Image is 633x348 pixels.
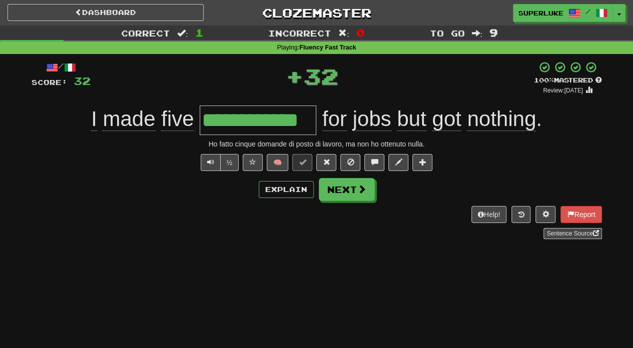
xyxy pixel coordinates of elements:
div: / [32,61,91,73]
span: / [585,8,590,15]
button: 🧠 [267,154,288,171]
span: superluke [518,8,563,17]
span: five [161,107,194,131]
span: : [338,29,349,37]
button: Add to collection (alt+a) [412,154,432,171]
button: Set this sentence to 100% Mastered (alt+m) [292,154,312,171]
button: Reset to 0% Mastered (alt+r) [316,154,336,171]
span: Incorrect [268,28,331,38]
span: 9 [489,26,498,38]
div: Ho fatto cinque domande di posto di lavoro, ma non ho ottenuto nulla. [32,139,602,149]
button: Help! [471,206,507,223]
div: Mastered [534,76,602,85]
span: Score: [32,78,68,86]
button: Play sentence audio (ctl+space) [201,154,221,171]
button: Favorite sentence (alt+f) [243,154,263,171]
span: but [397,107,426,131]
span: 100 % [534,76,554,84]
span: + [286,61,303,91]
a: Sentence Source [543,228,601,239]
span: : [471,29,482,37]
button: Explain [259,181,314,198]
button: Edit sentence (alt+d) [388,154,408,171]
button: ½ [220,154,239,171]
a: Dashboard [8,4,204,21]
button: Discuss sentence (alt+u) [364,154,384,171]
span: I [91,107,97,131]
strong: Fluency Fast Track [299,44,356,51]
span: To go [429,28,464,38]
button: Round history (alt+y) [511,206,530,223]
span: 1 [195,26,204,38]
span: : [177,29,188,37]
div: Text-to-speech controls [199,154,239,171]
span: made [103,107,155,131]
span: 0 [356,26,365,38]
span: 32 [303,63,338,88]
span: for [322,107,347,131]
span: . [316,107,542,131]
button: Ignore sentence (alt+i) [340,154,360,171]
button: Report [560,206,601,223]
span: Correct [121,28,170,38]
span: nothing [467,107,536,131]
span: 32 [74,74,91,87]
a: superluke / [513,4,613,22]
a: Clozemaster [219,4,415,21]
small: Review: [DATE] [543,87,583,94]
span: jobs [353,107,391,131]
span: got [432,107,461,131]
button: Next [319,178,375,201]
